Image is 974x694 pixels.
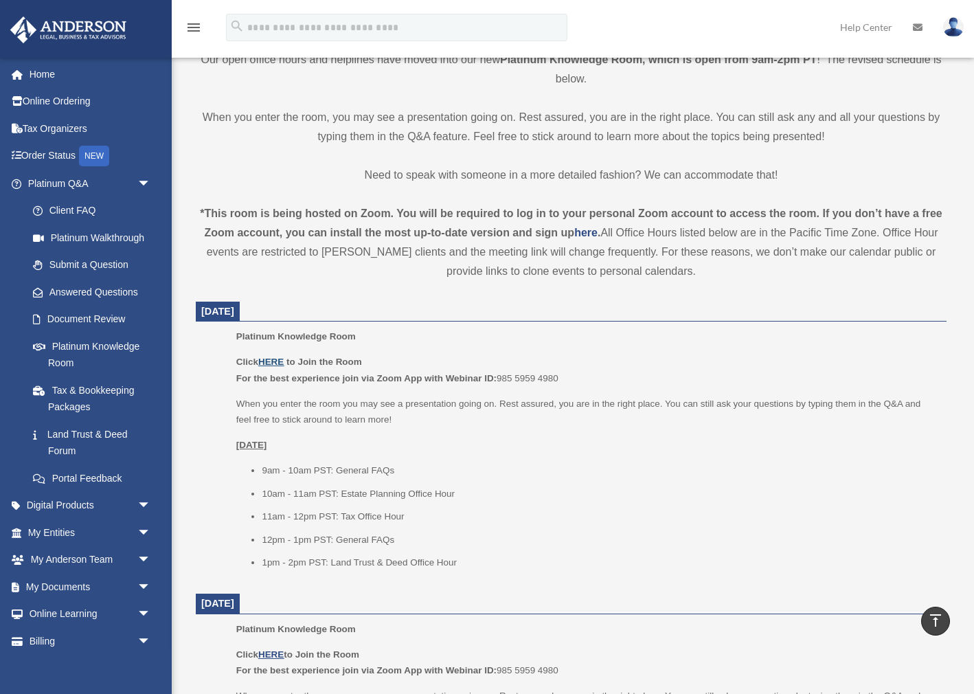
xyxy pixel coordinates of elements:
[19,333,165,377] a: Platinum Knowledge Room
[927,612,944,629] i: vertical_align_top
[185,19,202,36] i: menu
[10,142,172,170] a: Order StatusNEW
[262,508,937,525] li: 11am - 12pm PST: Tax Office Hour
[236,624,356,634] span: Platinum Knowledge Room
[236,440,267,450] u: [DATE]
[196,108,947,146] p: When you enter the room, you may see a presentation going on. Rest assured, you are in the right ...
[201,306,234,317] span: [DATE]
[236,357,286,367] b: Click
[137,627,165,656] span: arrow_drop_down
[10,627,172,655] a: Billingarrow_drop_down
[6,16,131,43] img: Anderson Advisors Platinum Portal
[19,306,172,333] a: Document Review
[10,60,172,88] a: Home
[258,649,284,660] a: HERE
[10,546,172,574] a: My Anderson Teamarrow_drop_down
[19,377,172,421] a: Tax & Bookkeeping Packages
[262,532,937,548] li: 12pm - 1pm PST: General FAQs
[137,170,165,198] span: arrow_drop_down
[598,227,600,238] strong: .
[185,24,202,36] a: menu
[137,546,165,574] span: arrow_drop_down
[286,357,362,367] b: to Join the Room
[236,354,937,386] p: 985 5959 4980
[236,396,937,428] p: When you enter the room you may see a presentation going on. Rest assured, you are in the right p...
[236,331,356,342] span: Platinum Knowledge Room
[262,462,937,479] li: 9am - 10am PST: General FAQs
[137,519,165,547] span: arrow_drop_down
[201,598,234,609] span: [DATE]
[258,357,284,367] a: HERE
[137,492,165,520] span: arrow_drop_down
[10,88,172,115] a: Online Ordering
[137,601,165,629] span: arrow_drop_down
[19,251,172,279] a: Submit a Question
[196,166,947,185] p: Need to speak with someone in a more detailed fashion? We can accommodate that!
[137,573,165,601] span: arrow_drop_down
[19,278,172,306] a: Answered Questions
[262,555,937,571] li: 1pm - 2pm PST: Land Trust & Deed Office Hour
[236,649,359,660] b: Click to Join the Room
[200,208,942,238] strong: *This room is being hosted on Zoom. You will be required to log in to your personal Zoom account ...
[574,227,598,238] a: here
[10,170,172,197] a: Platinum Q&Aarrow_drop_down
[10,519,172,546] a: My Entitiesarrow_drop_down
[196,204,947,281] div: All Office Hours listed below are in the Pacific Time Zone. Office Hour events are restricted to ...
[943,17,964,37] img: User Pic
[19,464,172,492] a: Portal Feedback
[19,224,172,251] a: Platinum Walkthrough
[19,421,172,464] a: Land Trust & Deed Forum
[229,19,245,34] i: search
[921,607,950,636] a: vertical_align_top
[236,647,937,679] p: 985 5959 4980
[10,492,172,519] a: Digital Productsarrow_drop_down
[79,146,109,166] div: NEW
[236,373,497,383] b: For the best experience join via Zoom App with Webinar ID:
[10,601,172,628] a: Online Learningarrow_drop_down
[236,665,497,675] b: For the best experience join via Zoom App with Webinar ID:
[19,197,172,225] a: Client FAQ
[500,54,817,65] strong: Platinum Knowledge Room, which is open from 9am-2pm PT
[10,115,172,142] a: Tax Organizers
[10,573,172,601] a: My Documentsarrow_drop_down
[196,50,947,89] p: Our open office hours and helplines have moved into our new ! The revised schedule is below.
[262,486,937,502] li: 10am - 11am PST: Estate Planning Office Hour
